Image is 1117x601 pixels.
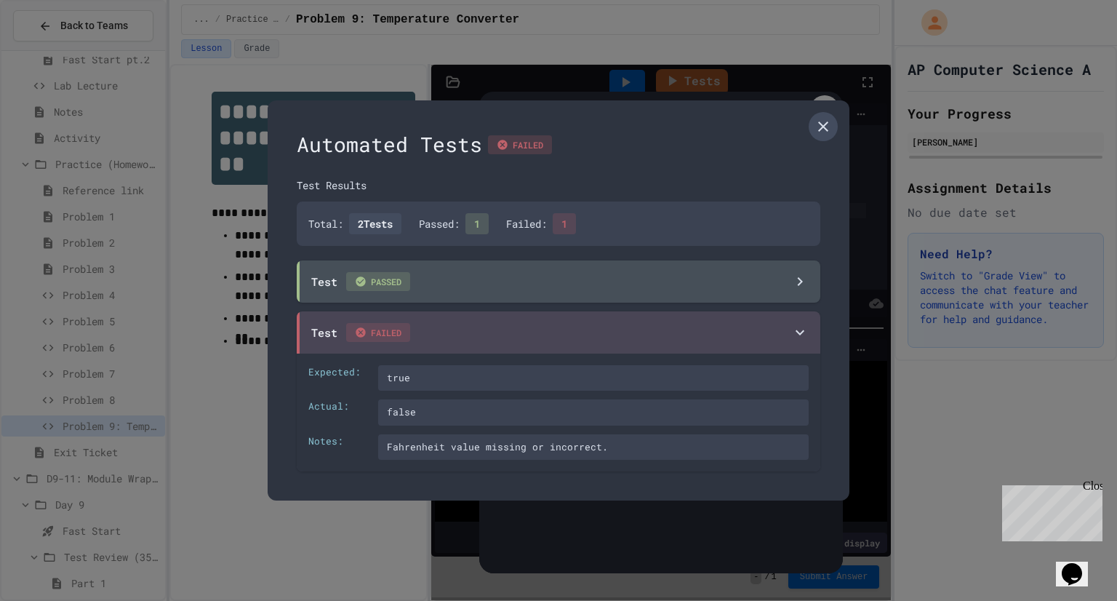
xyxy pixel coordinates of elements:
div: false [378,399,809,426]
div: Expected: [308,365,367,391]
span: 1 [465,213,489,234]
div: true [378,365,809,391]
div: Test Results [297,178,820,193]
span: 2 Tests [349,213,401,234]
iframe: chat widget [1056,543,1102,586]
div: Actual: [308,399,367,426]
span: FAILED [346,323,410,342]
div: Notes: [308,434,367,461]
div: Test [311,323,410,342]
div: Passed: [419,213,489,234]
div: Failed: [506,213,576,234]
span: 1 [553,213,576,234]
div: Total: [308,213,401,234]
iframe: chat widget [996,479,1102,541]
div: Chat with us now!Close [6,6,100,92]
div: Test [311,272,410,291]
div: FAILED [488,135,552,154]
span: PASSED [346,272,410,291]
div: Automated Tests [297,130,820,160]
div: Fahrenheit value missing or incorrect. [378,434,809,461]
